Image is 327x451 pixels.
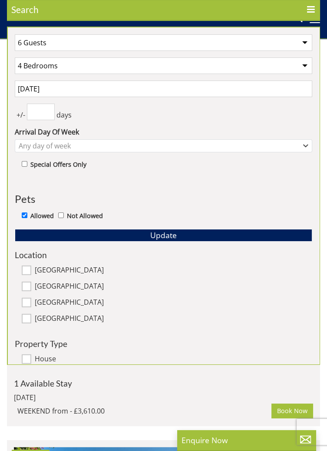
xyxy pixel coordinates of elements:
[35,282,312,292] label: [GEOGRAPHIC_DATA]
[15,229,312,241] button: Update
[17,141,301,150] div: Any day of week
[15,339,312,348] h3: Property Type
[15,250,312,259] h3: Location
[15,109,27,120] span: +/-
[3,26,94,34] iframe: Customer reviews powered by Trustpilot
[15,80,312,97] input: Arrival Date
[271,404,313,418] a: Book Now
[15,126,312,137] label: Arrival Day Of Week
[17,406,271,416] div: WEEKEND from - £3,610.00
[15,193,312,205] h3: Pets
[182,434,312,446] p: Enquire Now
[35,355,312,364] label: House
[35,298,312,308] label: [GEOGRAPHIC_DATA]
[14,379,313,388] h4: 1 Available Stay
[14,392,313,403] div: [DATE]
[67,211,103,220] label: Not Allowed
[30,211,54,220] label: Allowed
[15,139,312,152] div: Combobox
[55,109,73,120] span: days
[35,314,312,324] label: [GEOGRAPHIC_DATA]
[150,230,177,240] span: Update
[30,159,86,169] label: Special Offers Only
[35,266,312,276] label: [GEOGRAPHIC_DATA]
